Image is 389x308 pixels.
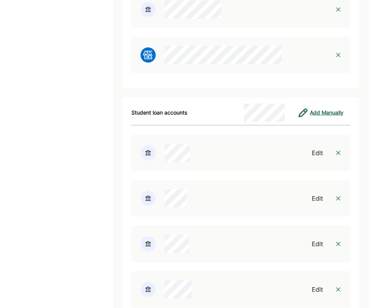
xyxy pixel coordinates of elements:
div: Student loan accounts [131,107,241,118]
div: Edit [312,148,323,157]
div: Edit [312,194,323,203]
div: Edit [312,285,323,294]
div: Add Manually [310,108,344,117]
div: Edit [312,239,323,248]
